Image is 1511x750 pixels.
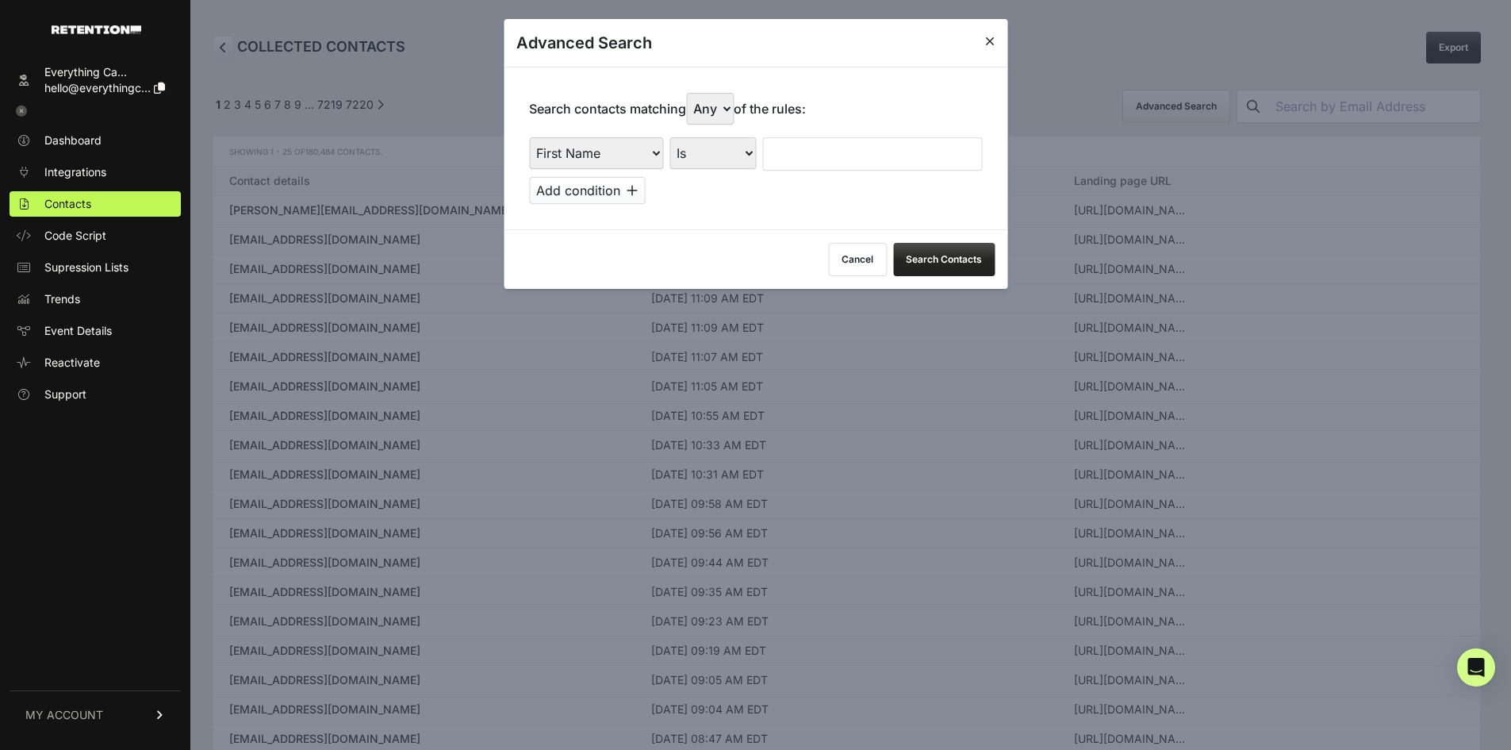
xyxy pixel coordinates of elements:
[10,223,181,248] a: Code Script
[44,355,100,371] span: Reactivate
[10,690,181,739] a: MY ACCOUNT
[25,707,103,723] span: MY ACCOUNT
[10,60,181,101] a: Everything Ca... hello@everythingc...
[44,133,102,148] span: Dashboard
[44,164,106,180] span: Integrations
[10,350,181,375] a: Reactivate
[44,291,80,307] span: Trends
[10,191,181,217] a: Contacts
[44,81,151,94] span: hello@everythingc...
[10,382,181,407] a: Support
[10,318,181,344] a: Event Details
[44,196,91,212] span: Contacts
[529,177,645,204] button: Add condition
[44,260,128,275] span: Supression Lists
[44,64,165,80] div: Everything Ca...
[10,255,181,280] a: Supression Lists
[516,32,652,54] h3: Advanced Search
[10,287,181,312] a: Trends
[10,128,181,153] a: Dashboard
[529,93,806,125] p: Search contacts matching of the rules:
[1457,648,1495,687] div: Open Intercom Messenger
[52,25,141,34] img: Retention.com
[828,243,887,276] button: Cancel
[44,228,106,244] span: Code Script
[44,323,112,339] span: Event Details
[10,160,181,185] a: Integrations
[44,387,86,402] span: Support
[893,243,995,276] button: Search Contacts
